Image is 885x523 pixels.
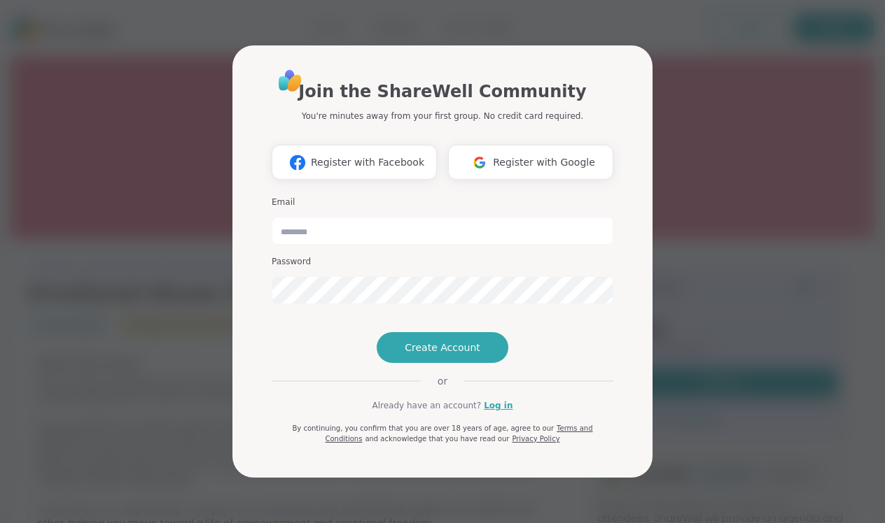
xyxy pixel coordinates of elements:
button: Create Account [377,332,508,363]
span: or [421,374,464,388]
span: and acknowledge that you have read our [365,435,509,443]
img: ShareWell Logomark [284,150,311,175]
a: Terms and Conditions [325,424,592,443]
h3: Password [272,256,613,268]
h3: Email [272,196,613,208]
span: Already have an account? [372,399,481,412]
img: ShareWell Logomark [466,150,493,175]
span: Register with Facebook [311,155,424,170]
button: Register with Facebook [272,145,437,180]
p: You're minutes away from your first group. No credit card required. [302,110,583,122]
h1: Join the ShareWell Community [298,79,586,104]
button: Register with Google [448,145,613,180]
a: Privacy Policy [512,435,559,443]
span: By continuing, you confirm that you are over 18 years of age, agree to our [292,424,554,432]
a: Log in [484,399,513,412]
span: Register with Google [493,155,595,170]
img: ShareWell Logo [274,65,306,96]
span: Create Account [405,341,480,354]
